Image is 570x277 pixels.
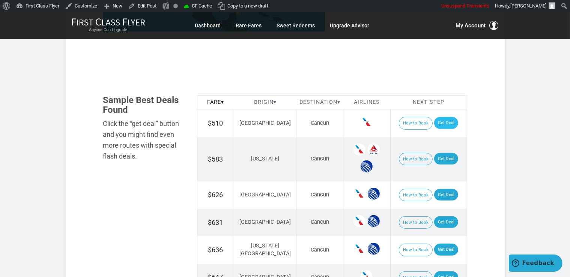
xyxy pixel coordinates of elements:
[368,215,380,227] span: United
[434,189,458,201] a: Get Deal
[103,118,186,162] div: Click the “get deal” button and you might find even more routes with special flash deals.
[208,219,223,226] span: $631
[330,19,370,32] a: Upgrade Advisor
[239,219,291,225] span: [GEOGRAPHIC_DATA]
[434,244,458,256] a: Get Deal
[72,27,145,33] small: Anyone Can Upgrade
[353,144,365,156] span: American Airlines
[399,117,433,130] button: How to Book
[353,243,365,255] span: American Airlines
[353,215,365,227] span: American Airlines
[208,246,223,254] span: $636
[361,160,373,172] span: United
[239,120,291,126] span: [GEOGRAPHIC_DATA]
[510,3,546,9] span: [PERSON_NAME]
[234,95,296,109] th: Origin
[221,99,224,105] span: ▾
[399,189,433,202] button: How to Book
[337,99,340,105] span: ▾
[353,188,365,200] span: American Airlines
[311,247,329,253] span: Cancun
[274,99,277,105] span: ▾
[311,120,329,126] span: Cancun
[208,155,223,163] span: $583
[277,19,315,32] a: Sweet Redeems
[195,19,221,32] a: Dashboard
[239,192,291,198] span: [GEOGRAPHIC_DATA]
[361,116,373,128] span: American Airlines
[456,21,499,30] button: My Account
[208,191,223,199] span: $626
[368,243,380,255] span: United
[456,21,486,30] span: My Account
[197,95,234,109] th: Fare
[399,153,433,166] button: How to Book
[509,255,562,273] iframe: Opens a widget where you can find more information
[311,192,329,198] span: Cancun
[296,95,343,109] th: Destination
[368,144,380,156] span: Delta Airlines
[399,216,433,229] button: How to Book
[434,216,458,228] a: Get Deal
[103,95,186,115] h3: Sample Best Deals Found
[236,19,262,32] a: Rare Fares
[399,244,433,256] button: How to Book
[239,243,291,257] span: [US_STATE][GEOGRAPHIC_DATA]
[343,95,390,109] th: Airlines
[441,3,489,9] span: Unsuspend Transients
[72,18,145,26] img: First Class Flyer
[311,156,329,162] span: Cancun
[311,219,329,225] span: Cancun
[251,156,279,162] span: [US_STATE]
[434,153,458,165] a: Get Deal
[390,95,467,109] th: Next Step
[434,117,458,129] a: Get Deal
[72,18,145,33] a: First Class FlyerAnyone Can Upgrade
[368,188,380,200] span: United
[208,119,223,127] span: $510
